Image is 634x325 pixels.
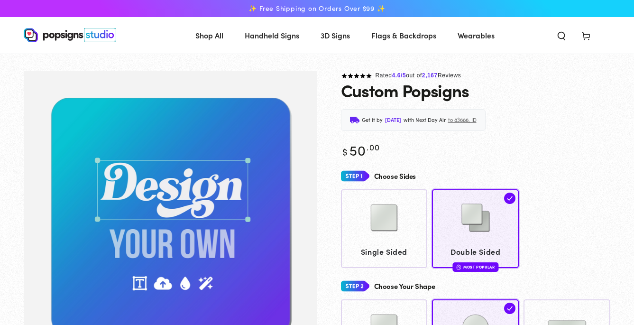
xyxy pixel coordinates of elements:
span: with Next Day Air [404,115,446,125]
a: Flags & Backdrops [364,23,443,48]
img: fire.svg [456,264,461,270]
a: Double Sided Double Sided Most Popular [432,189,519,268]
img: Step 1 [341,167,369,185]
sup: .00 [367,141,380,153]
h4: Choose Your Shape [374,282,435,290]
span: ✨ Free Shipping on Orders Over $99 ✨ [248,4,385,13]
a: 3D Signs [313,23,357,48]
span: to 83686, ID [448,115,477,125]
a: Wearables [450,23,502,48]
div: Most Popular [452,262,498,271]
span: 2,167 [422,72,438,79]
span: Single Sided [345,245,423,259]
span: 3D Signs [321,28,350,42]
a: Shop All [188,23,230,48]
img: check.svg [504,193,515,204]
span: Flags & Backdrops [371,28,436,42]
span: Double Sided [437,245,515,259]
span: Rated out of Reviews [376,72,461,79]
summary: Search our site [549,25,574,46]
span: Shop All [195,28,223,42]
img: Popsigns Studio [24,28,116,42]
img: Step 2 [341,278,369,295]
span: Get it by [362,115,383,125]
span: Wearables [458,28,495,42]
h4: Choose Sides [374,172,416,180]
a: Single Sided Single Sided [341,189,428,268]
bdi: 50 [341,140,380,159]
span: Handheld Signs [245,28,299,42]
img: Double Sided [452,194,499,241]
a: Handheld Signs [238,23,306,48]
span: 4.6 [392,72,401,79]
span: /5 [401,72,406,79]
img: check.svg [504,303,515,314]
span: $ [342,145,348,158]
span: [DATE] [385,115,401,125]
h1: Custom Popsigns [341,81,469,100]
img: Single Sided [360,194,408,241]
